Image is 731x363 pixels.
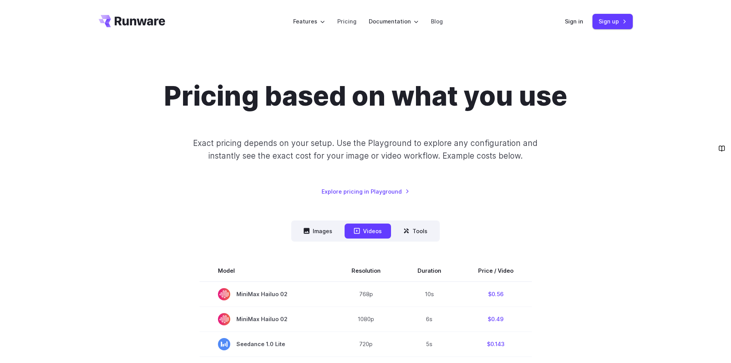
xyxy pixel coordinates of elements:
a: Pricing [337,17,356,26]
td: 10s [399,282,460,307]
th: Price / Video [460,260,532,282]
span: Seedance 1.0 Lite [218,338,315,350]
a: Sign in [565,17,583,26]
span: MiniMax Hailuo 02 [218,313,315,325]
label: Features [293,17,325,26]
th: Duration [399,260,460,282]
p: Exact pricing depends on your setup. Use the Playground to explore any configuration and instantl... [178,137,552,162]
td: 6s [399,307,460,332]
span: MiniMax Hailuo 02 [218,288,315,300]
label: Documentation [369,17,419,26]
th: Model [200,260,333,282]
th: Resolution [333,260,399,282]
button: Videos [345,224,391,239]
td: 5s [399,332,460,356]
td: 720p [333,332,399,356]
a: Go to / [99,15,165,27]
button: Images [294,224,342,239]
td: 1080p [333,307,399,332]
button: Tools [394,224,437,239]
td: 768p [333,282,399,307]
h1: Pricing based on what you use [164,80,567,112]
a: Blog [431,17,443,26]
a: Sign up [592,14,633,29]
td: $0.56 [460,282,532,307]
a: Explore pricing in Playground [322,187,409,196]
td: $0.49 [460,307,532,332]
td: $0.143 [460,332,532,356]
